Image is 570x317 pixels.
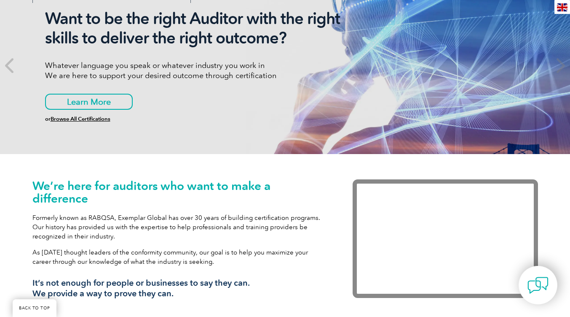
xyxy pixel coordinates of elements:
img: contact-chat.png [527,275,549,296]
h2: Want to be the right Auditor with the right skills to deliver the right outcome? [45,9,361,48]
h3: It’s not enough for people or businesses to say they can. We provide a way to prove they can. [32,278,327,299]
p: Whatever language you speak or whatever industry you work in We are here to support your desired ... [45,60,361,81]
img: en [557,3,567,11]
a: Browse All Certifications [51,116,110,122]
h1: We’re here for auditors who want to make a difference [32,179,327,205]
h6: or [45,116,361,122]
p: As [DATE] thought leaders of the conformity community, our goal is to help you maximize your care... [32,248,327,266]
a: BACK TO TOP [13,299,56,317]
p: Formerly known as RABQSA, Exemplar Global has over 30 years of building certification programs. O... [32,213,327,241]
a: Learn More [45,94,133,110]
iframe: Exemplar Global: Working together to make a difference [353,179,538,298]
